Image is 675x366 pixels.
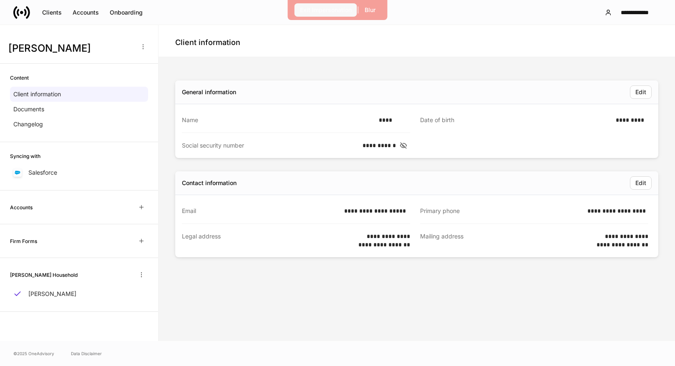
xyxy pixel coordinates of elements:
div: Mailing address [420,232,590,249]
h6: Content [10,74,29,82]
button: Edit [630,85,652,99]
div: Edit [635,88,646,96]
div: Date of birth [420,116,611,125]
h6: Accounts [10,203,33,211]
span: © 2025 OneAdvisory [13,350,54,357]
button: Accounts [67,6,104,19]
button: Exit Impersonation [295,3,357,17]
button: Clients [37,6,67,19]
a: Changelog [10,117,148,132]
div: Email [182,207,339,215]
div: Legal address [182,232,352,249]
div: Exit Impersonation [300,6,352,14]
div: Accounts [73,8,99,17]
div: Social security number [182,141,358,150]
p: Changelog [13,120,43,128]
p: Client information [13,90,61,98]
a: Salesforce [10,165,148,180]
div: Clients [42,8,62,17]
div: General information [182,88,236,96]
div: Primary phone [420,207,582,215]
h6: [PERSON_NAME] Household [10,271,78,279]
div: Name [182,116,374,124]
h6: Firm Forms [10,237,37,245]
a: Data Disclaimer [71,350,102,357]
h3: [PERSON_NAME] [8,42,133,55]
div: Contact information [182,179,237,187]
button: Blur [359,3,381,17]
a: Documents [10,102,148,117]
a: [PERSON_NAME] [10,286,148,301]
div: Onboarding [110,8,143,17]
a: Client information [10,87,148,102]
p: [PERSON_NAME] [28,290,76,298]
p: Salesforce [28,168,57,177]
button: Onboarding [104,6,148,19]
button: Edit [630,176,652,190]
p: Documents [13,105,44,113]
h6: Syncing with [10,152,40,160]
div: Edit [635,179,646,187]
div: Blur [365,6,375,14]
h4: Client information [175,38,240,48]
